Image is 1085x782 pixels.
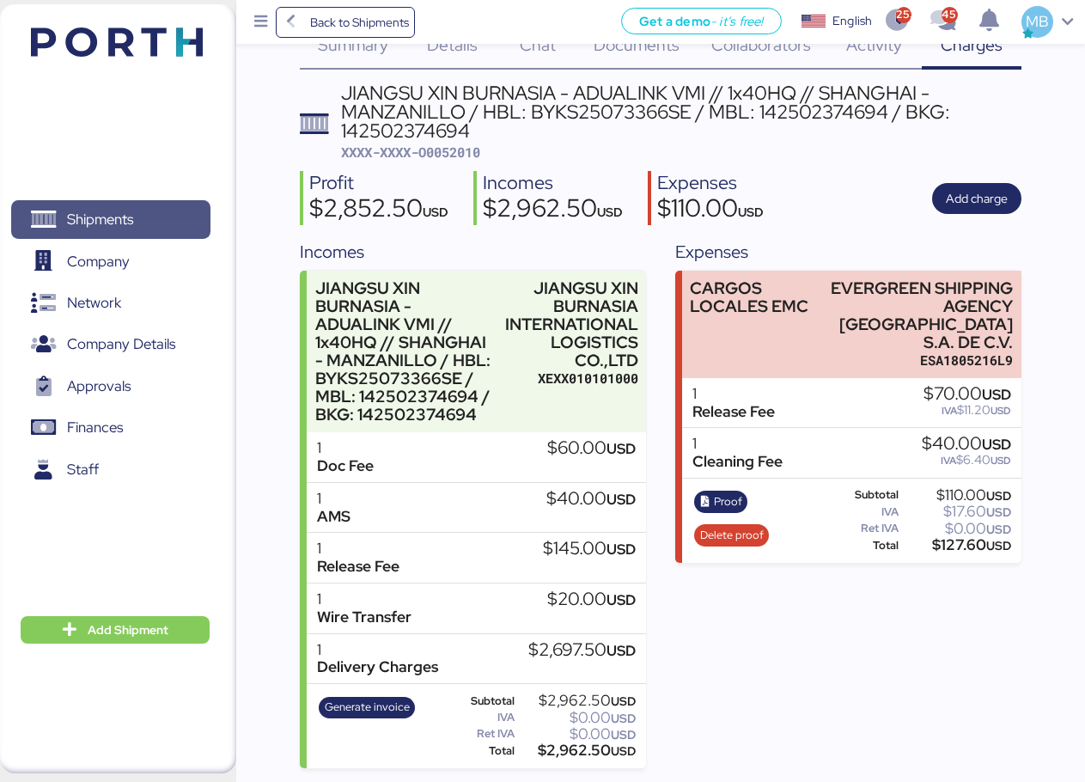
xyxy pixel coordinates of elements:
[594,34,680,56] span: Documents
[483,171,623,196] div: Incomes
[692,403,775,421] div: Release Fee
[315,279,497,425] div: JIANGSU XIN BURNASIA - ADUALINK VMI // 1x40HQ // SHANGHAI - MANZANILLO / HBL: BYKS25073366SE / MB...
[318,34,388,56] span: Summary
[310,12,409,33] span: Back to Shipments
[902,505,1011,518] div: $17.60
[902,489,1011,502] div: $110.00
[319,697,415,719] button: Generate invoice
[611,727,636,742] span: USD
[991,454,1011,467] span: USD
[520,34,556,56] span: Chat
[317,490,350,508] div: 1
[657,196,764,225] div: $110.00
[547,439,636,458] div: $60.00
[518,728,637,741] div: $0.00
[982,385,1011,404] span: USD
[547,590,636,609] div: $20.00
[67,415,123,440] span: Finances
[317,608,411,626] div: Wire Transfer
[694,491,747,513] button: Proof
[820,279,1014,352] div: EVERGREEN SHIPPING AGENCY [GEOGRAPHIC_DATA] S.A. DE C.V.
[941,34,1003,56] span: Charges
[317,558,399,576] div: Release Fee
[820,351,1014,370] div: ESA1805216L9
[11,367,210,406] a: Approvals
[450,745,515,757] div: Total
[607,540,636,559] span: USD
[826,522,899,535] div: Ret IVA
[675,239,1021,265] div: Expenses
[11,284,210,323] a: Network
[450,695,515,707] div: Subtotal
[1026,10,1049,33] span: MB
[986,538,1011,553] span: USD
[528,641,636,660] div: $2,697.50
[309,171,448,196] div: Profit
[922,435,1011,454] div: $40.00
[986,488,1011,504] span: USD
[692,385,775,403] div: 1
[21,616,210,644] button: Add Shipment
[325,698,410,717] span: Generate invoice
[902,522,1011,535] div: $0.00
[946,188,1008,209] span: Add charge
[607,590,636,609] span: USD
[832,12,872,30] div: English
[714,492,742,511] span: Proof
[607,490,636,509] span: USD
[505,279,638,370] div: JIANGSU XIN BURNASIA INTERNATIONAL LOGISTICS CO.,LTD
[692,435,783,453] div: 1
[923,385,1011,404] div: $70.00
[607,439,636,458] span: USD
[11,241,210,281] a: Company
[423,204,448,220] span: USD
[923,404,1011,417] div: $11.20
[317,457,374,475] div: Doc Fee
[11,200,210,240] a: Shipments
[607,641,636,660] span: USD
[300,239,646,265] div: Incomes
[941,454,956,467] span: IVA
[67,249,130,274] span: Company
[611,711,636,726] span: USD
[67,332,175,357] span: Company Details
[546,490,636,509] div: $40.00
[67,290,121,315] span: Network
[317,590,411,608] div: 1
[738,204,764,220] span: USD
[518,694,637,707] div: $2,962.50
[317,508,350,526] div: AMS
[11,450,210,490] a: Staff
[450,728,515,740] div: Ret IVA
[341,83,1021,141] div: JIANGSU XIN BURNASIA - ADUALINK VMI // 1x40HQ // SHANGHAI - MANZANILLO / HBL: BYKS25073366SE / MB...
[88,620,168,640] span: Add Shipment
[505,370,638,388] div: XEXX010101000
[982,435,1011,454] span: USD
[67,207,133,232] span: Shipments
[692,453,783,471] div: Cleaning Fee
[657,171,764,196] div: Expenses
[826,540,899,552] div: Total
[694,524,769,547] button: Delete proof
[986,522,1011,537] span: USD
[922,454,1011,467] div: $6.40
[611,693,636,709] span: USD
[67,374,131,399] span: Approvals
[317,540,399,558] div: 1
[942,404,957,418] span: IVA
[317,658,438,676] div: Delivery Charges
[11,408,210,448] a: Finances
[341,144,480,161] span: XXXX-XXXX-O0052010
[986,504,1011,520] span: USD
[826,506,899,518] div: IVA
[700,526,764,545] span: Delete proof
[518,744,637,757] div: $2,962.50
[991,404,1011,418] span: USD
[247,8,276,37] button: Menu
[690,279,811,315] div: CARGOS LOCALES EMC
[711,34,811,56] span: Collaborators
[67,457,99,482] span: Staff
[518,712,637,724] div: $0.00
[597,204,623,220] span: USD
[543,540,636,559] div: $145.00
